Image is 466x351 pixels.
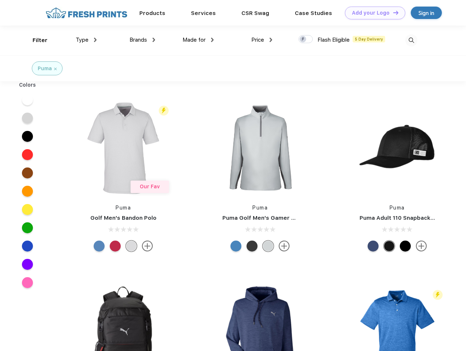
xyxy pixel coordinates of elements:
[247,241,258,252] div: Puma Black
[393,11,398,15] img: DT
[183,37,206,43] span: Made for
[116,205,131,211] a: Puma
[75,99,172,197] img: func=resize&h=266
[129,37,147,43] span: Brands
[126,241,137,252] div: High Rise
[400,241,411,252] div: Pma Blk Pma Blk
[110,241,121,252] div: Ski Patrol
[418,9,434,17] div: Sign in
[211,38,214,42] img: dropdown.png
[353,36,385,42] span: 5 Day Delivery
[139,10,165,16] a: Products
[352,10,390,16] div: Add your Logo
[44,7,129,19] img: fo%20logo%202.webp
[317,37,350,43] span: Flash Eligible
[76,37,89,43] span: Type
[38,65,52,72] div: Puma
[140,184,160,189] span: Our Fav
[241,10,269,16] a: CSR Swag
[191,10,216,16] a: Services
[211,99,309,197] img: func=resize&h=266
[14,81,42,89] div: Colors
[142,241,153,252] img: more.svg
[384,241,395,252] div: Pma Blk with Pma Blk
[411,7,442,19] a: Sign in
[230,241,241,252] div: Bright Cobalt
[94,38,97,42] img: dropdown.png
[252,205,268,211] a: Puma
[54,68,57,70] img: filter_cancel.svg
[349,99,446,197] img: func=resize&h=266
[270,38,272,42] img: dropdown.png
[263,241,274,252] div: High Rise
[390,205,405,211] a: Puma
[416,241,427,252] img: more.svg
[90,215,157,221] a: Golf Men's Bandon Polo
[222,215,338,221] a: Puma Golf Men's Gamer Golf Quarter-Zip
[33,36,48,45] div: Filter
[433,290,443,300] img: flash_active_toggle.svg
[153,38,155,42] img: dropdown.png
[279,241,290,252] img: more.svg
[94,241,105,252] div: Lake Blue
[405,34,417,46] img: desktop_search.svg
[368,241,379,252] div: Peacoat Qut Shd
[251,37,264,43] span: Price
[159,106,169,116] img: flash_active_toggle.svg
